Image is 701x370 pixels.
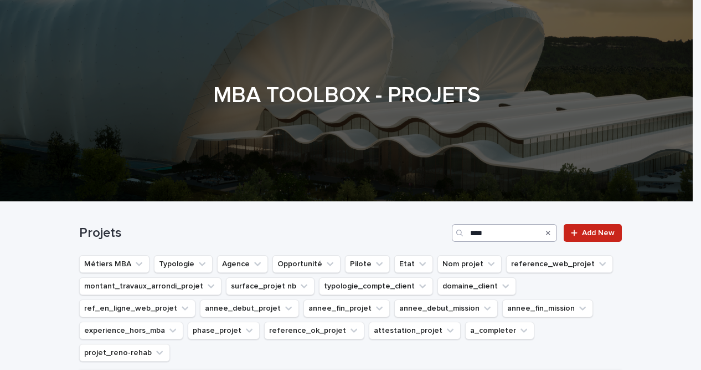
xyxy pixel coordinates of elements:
button: annee_debut_projet [200,300,299,317]
a: Add New [564,224,622,242]
button: annee_fin_projet [303,300,390,317]
button: annee_fin_mission [502,300,593,317]
button: Agence [217,255,268,273]
button: Opportunité [272,255,341,273]
button: reference_web_projet [506,255,613,273]
span: Add New [582,229,615,237]
button: annee_debut_mission [394,300,498,317]
button: reference_ok_projet [264,322,364,339]
button: Typologie [154,255,213,273]
button: typologie_compte_client [319,277,433,295]
button: Métiers MBA [79,255,150,273]
button: projet_reno-rehab [79,344,170,362]
h1: MBA TOOLBOX - PROJETS [75,82,618,109]
button: Etat [394,255,433,273]
button: Nom projet [437,255,502,273]
button: ref_en_ligne_web_projet [79,300,195,317]
button: montant_travaux_arrondi_projet [79,277,221,295]
button: domaine_client [437,277,516,295]
button: attestation_projet [369,322,461,339]
button: experience_hors_mba [79,322,183,339]
input: Search [452,224,557,242]
button: surface_projet nb [226,277,315,295]
button: Pilote [345,255,390,273]
button: phase_projet [188,322,260,339]
button: a_completer [465,322,534,339]
h1: Projets [79,225,447,241]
